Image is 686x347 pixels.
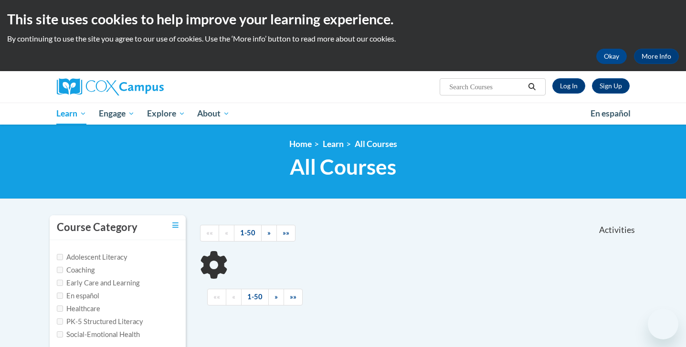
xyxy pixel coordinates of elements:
[206,229,213,237] span: ««
[584,104,637,124] a: En español
[274,293,278,301] span: »
[57,280,63,286] input: Checkbox for Options
[261,225,277,242] a: Next
[57,265,95,275] label: Coaching
[57,278,139,288] label: Early Care and Learning
[172,220,179,231] a: Toggle collapse
[276,225,296,242] a: End
[197,108,230,119] span: About
[57,254,63,260] input: Checkbox for Options
[7,10,679,29] h2: This site uses cookies to help improve your learning experience.
[57,267,63,273] input: Checkbox for Options
[290,154,396,179] span: All Courses
[355,139,397,149] a: All Courses
[268,289,284,305] a: Next
[191,103,236,125] a: About
[213,293,220,301] span: ««
[648,309,678,339] iframe: Button to launch messaging window
[93,103,141,125] a: Engage
[57,331,63,337] input: Checkbox for Options
[57,78,238,95] a: Cox Campus
[141,103,191,125] a: Explore
[592,78,630,94] a: Register
[283,229,289,237] span: »»
[56,108,86,119] span: Learn
[267,229,271,237] span: »
[225,229,228,237] span: «
[99,108,135,119] span: Engage
[241,289,269,305] a: 1-50
[525,81,539,93] button: Search
[232,293,235,301] span: «
[147,108,185,119] span: Explore
[596,49,627,64] button: Okay
[234,225,262,242] a: 1-50
[57,252,127,263] label: Adolescent Literacy
[57,329,140,340] label: Social-Emotional Health
[289,139,312,149] a: Home
[219,225,234,242] a: Previous
[634,49,679,64] a: More Info
[207,289,226,305] a: Begining
[290,293,296,301] span: »»
[51,103,93,125] a: Learn
[323,139,344,149] a: Learn
[552,78,585,94] a: Log In
[599,225,635,235] span: Activities
[57,318,63,325] input: Checkbox for Options
[200,225,219,242] a: Begining
[226,289,242,305] a: Previous
[284,289,303,305] a: End
[57,291,99,301] label: En español
[57,305,63,312] input: Checkbox for Options
[57,78,164,95] img: Cox Campus
[57,316,143,327] label: PK-5 Structured Literacy
[57,304,100,314] label: Healthcare
[57,220,137,235] h3: Course Category
[42,103,644,125] div: Main menu
[448,81,525,93] input: Search Courses
[591,108,631,118] span: En español
[7,33,679,44] p: By continuing to use the site you agree to our use of cookies. Use the ‘More info’ button to read...
[57,293,63,299] input: Checkbox for Options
